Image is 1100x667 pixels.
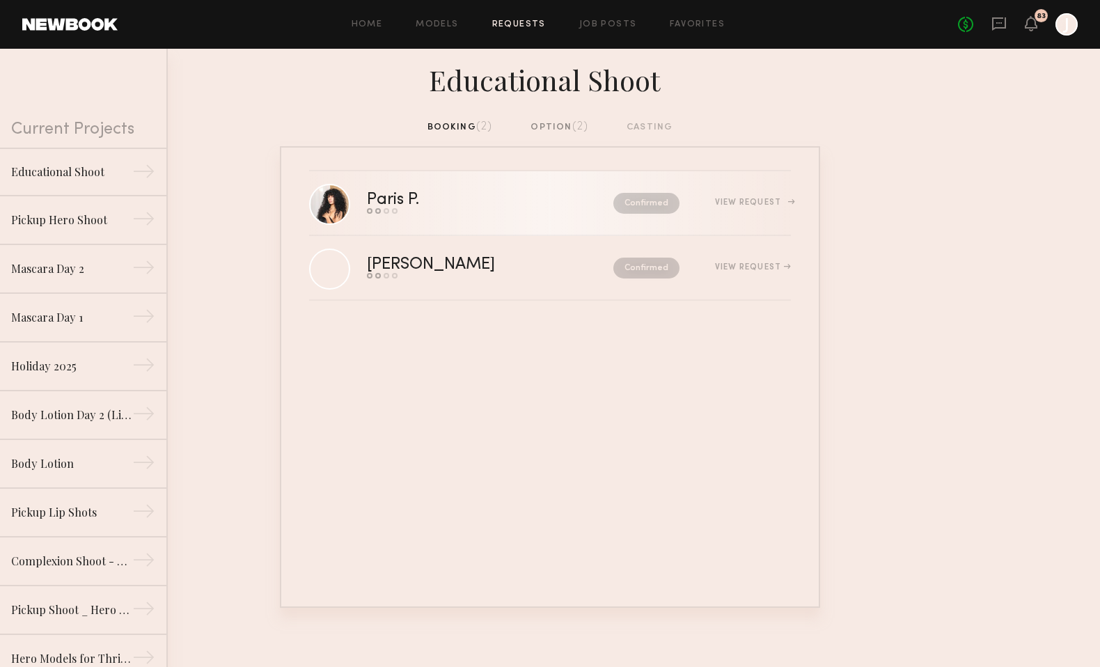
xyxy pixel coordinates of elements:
div: 83 [1037,13,1046,20]
div: → [132,402,155,430]
div: → [132,305,155,333]
span: (2) [572,121,589,132]
div: option [531,120,588,135]
div: Pickup Hero Shoot [11,212,132,228]
div: Mascara Day 2 [11,260,132,277]
div: Holiday 2025 [11,358,132,375]
div: → [132,549,155,576]
div: View Request [715,198,791,207]
div: → [132,354,155,382]
div: Paris P. [367,192,517,208]
div: View Request [715,263,791,272]
a: Models [416,20,458,29]
div: → [132,207,155,235]
div: Educational Shoot [280,60,820,97]
div: → [132,256,155,284]
div: → [132,160,155,188]
div: → [132,500,155,528]
a: Job Posts [579,20,637,29]
div: Mascara Day 1 [11,309,132,326]
a: [PERSON_NAME]ConfirmedView Request [309,236,791,301]
div: → [132,597,155,625]
a: J [1055,13,1078,36]
nb-request-status: Confirmed [613,258,679,278]
div: Body Lotion [11,455,132,472]
a: Requests [492,20,546,29]
a: Paris P.ConfirmedView Request [309,171,791,236]
div: Educational Shoot [11,164,132,180]
a: Home [352,20,383,29]
div: Complexion Shoot - CC Cream + Concealer [11,553,132,570]
div: [PERSON_NAME] [367,257,554,273]
div: Body Lotion Day 2 (Lip Macros) [11,407,132,423]
div: Hero Models for Thrive Causemetics [11,650,132,667]
div: → [132,451,155,479]
div: Pickup Shoot _ Hero Products [11,602,132,618]
nb-request-status: Confirmed [613,193,679,214]
a: Favorites [670,20,725,29]
div: Pickup Lip Shots [11,504,132,521]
